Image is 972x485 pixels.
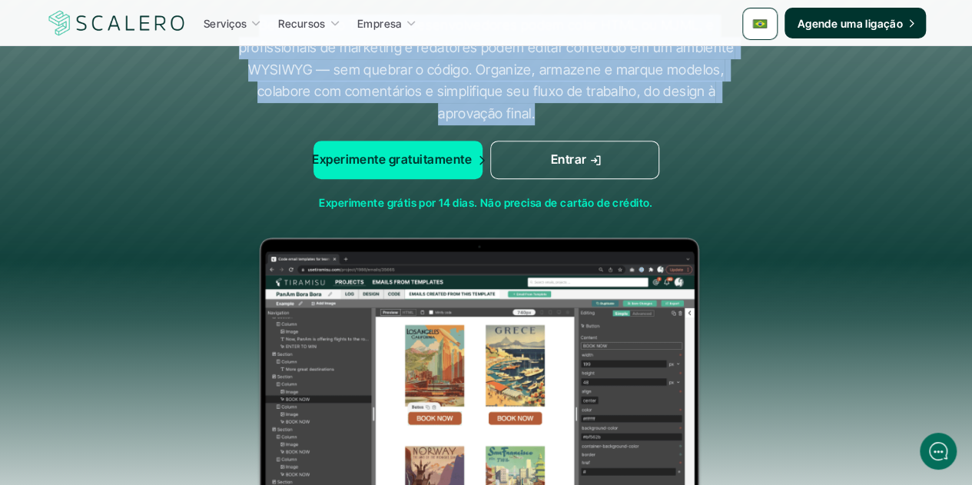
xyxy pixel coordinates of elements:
p: Agende uma ligação [797,15,903,32]
p: Recursos [278,15,325,32]
iframe: gist-messenger-bubble-iframe [920,433,957,470]
p: Experimente gratuitamente [312,150,472,170]
img: 🇧🇷 [752,16,768,32]
a: Scalero company logotype [46,9,187,37]
img: Scalero company logotype [46,8,187,38]
p: Bem-vindo ao Tiramisu. Desenvolvedores podem colar HTML ou MJML, e profissionais de marketing e r... [237,15,736,125]
p: Serviços [204,15,247,32]
a: Agende uma ligação [785,8,926,38]
span: We run on Gist [128,386,194,396]
a: Entrar [490,141,659,179]
h1: Hi! Welcome to [GEOGRAPHIC_DATA]. [23,75,284,99]
p: Experimente grátis por 14 dias. Não precisa de cartão de crédito. [25,194,947,211]
button: New conversation [24,204,284,234]
p: Empresa [357,15,402,32]
h2: Let us know if we can help with lifecycle marketing. [23,102,284,176]
a: Experimente gratuitamente [313,141,483,179]
p: Entrar [550,150,586,170]
span: New conversation [99,213,184,225]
